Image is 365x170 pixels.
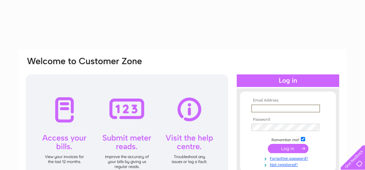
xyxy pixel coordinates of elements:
[250,98,326,103] th: Email Address:
[250,136,326,143] td: Remember me?
[251,155,326,161] a: Forgotten password?
[251,161,326,167] a: Not registered?
[250,117,326,122] th: Password:
[268,144,308,153] input: Submit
